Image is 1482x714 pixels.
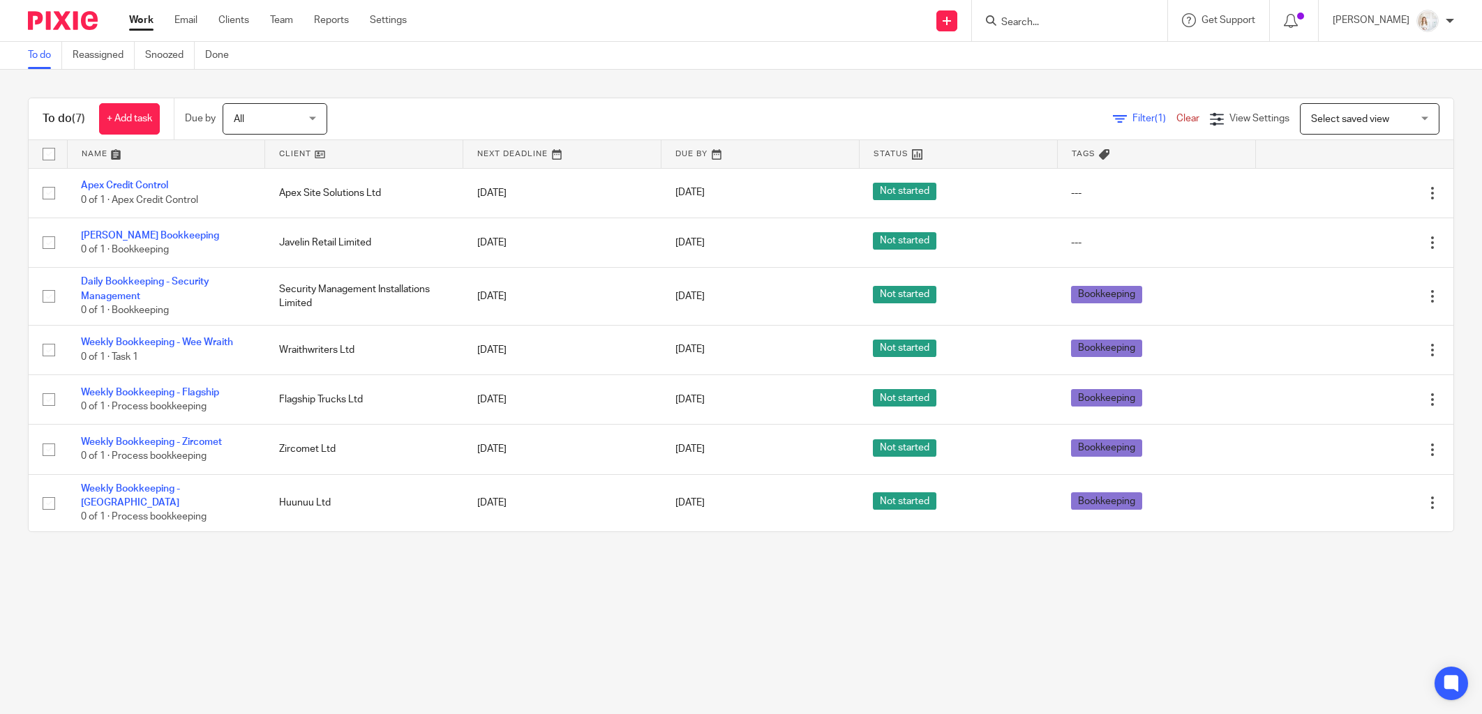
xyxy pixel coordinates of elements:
[129,13,154,27] a: Work
[81,512,207,522] span: 0 of 1 · Process bookkeeping
[81,181,168,190] a: Apex Credit Control
[265,374,463,424] td: Flagship Trucks Ltd
[873,286,936,303] span: Not started
[873,232,936,250] span: Not started
[675,395,705,404] span: [DATE]
[265,474,463,531] td: Huunuu Ltd
[370,13,407,27] a: Settings
[1333,13,1409,27] p: [PERSON_NAME]
[463,268,661,325] td: [DATE]
[81,231,219,241] a: [PERSON_NAME] Bookkeeping
[873,183,936,200] span: Not started
[1071,389,1142,407] span: Bookkeeping
[81,337,233,347] a: Weekly Bookkeeping - Wee Wraith
[1071,236,1241,250] div: ---
[265,425,463,474] td: Zircomet Ltd
[81,484,180,508] a: Weekly Bookkeeping - [GEOGRAPHIC_DATA]
[675,238,705,248] span: [DATE]
[234,114,244,124] span: All
[463,374,661,424] td: [DATE]
[205,42,239,69] a: Done
[873,389,936,407] span: Not started
[81,452,207,462] span: 0 of 1 · Process bookkeeping
[463,168,661,218] td: [DATE]
[218,13,249,27] a: Clients
[1072,150,1095,158] span: Tags
[28,11,98,30] img: Pixie
[185,112,216,126] p: Due by
[1071,186,1241,200] div: ---
[873,492,936,510] span: Not started
[174,13,197,27] a: Email
[81,352,138,362] span: 0 of 1 · Task 1
[675,345,705,355] span: [DATE]
[265,218,463,267] td: Javelin Retail Limited
[1155,114,1166,123] span: (1)
[81,245,169,255] span: 0 of 1 · Bookkeeping
[81,437,222,447] a: Weekly Bookkeeping - Zircomet
[81,388,219,397] a: Weekly Bookkeeping - Flagship
[675,188,705,198] span: [DATE]
[463,325,661,374] td: [DATE]
[675,291,705,301] span: [DATE]
[1071,340,1142,357] span: Bookkeeping
[314,13,349,27] a: Reports
[145,42,195,69] a: Snoozed
[463,425,661,474] td: [DATE]
[1311,114,1389,124] span: Select saved view
[1416,10,1439,32] img: Image.jpeg
[1000,17,1125,29] input: Search
[72,113,85,124] span: (7)
[1132,114,1176,123] span: Filter
[675,498,705,508] span: [DATE]
[81,195,198,205] span: 0 of 1 · Apex Credit Control
[463,218,661,267] td: [DATE]
[873,340,936,357] span: Not started
[81,277,209,301] a: Daily Bookkeeping - Security Management
[1176,114,1199,123] a: Clear
[1071,286,1142,303] span: Bookkeeping
[265,268,463,325] td: Security Management Installations Limited
[463,474,661,531] td: [DATE]
[265,168,463,218] td: Apex Site Solutions Ltd
[43,112,85,126] h1: To do
[675,445,705,455] span: [DATE]
[73,42,135,69] a: Reassigned
[873,439,936,457] span: Not started
[270,13,293,27] a: Team
[28,42,62,69] a: To do
[1229,114,1289,123] span: View Settings
[1071,439,1142,457] span: Bookkeeping
[1071,492,1142,510] span: Bookkeeping
[81,305,169,315] span: 0 of 1 · Bookkeeping
[81,402,207,411] span: 0 of 1 · Process bookkeeping
[1202,15,1255,25] span: Get Support
[99,103,160,135] a: + Add task
[265,325,463,374] td: Wraithwriters Ltd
